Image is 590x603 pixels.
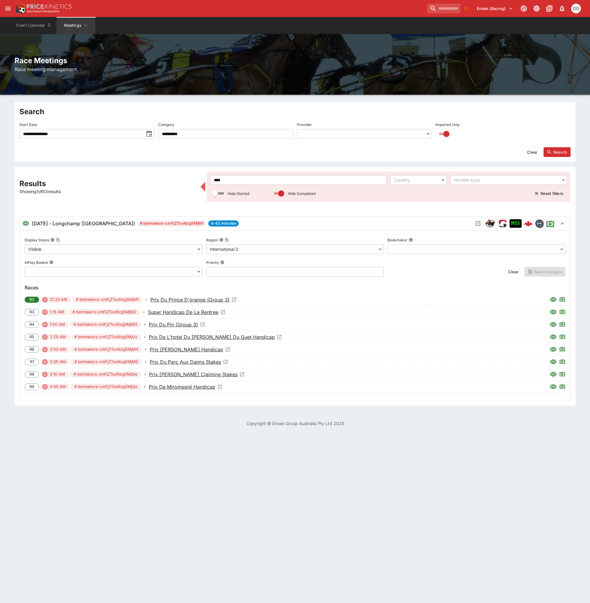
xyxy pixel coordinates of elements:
[15,66,575,73] h6: Race meeting management.
[150,358,228,366] a: Open Event
[25,244,203,254] div: Visible
[559,346,565,352] svg: Live
[158,122,174,127] p: Category
[15,56,575,65] h2: Race Meetings
[26,297,38,303] span: R2
[288,191,315,196] p: Hide Completed
[531,189,567,198] button: Reset filters
[46,384,70,390] span: 4:45 AM
[46,297,71,303] span: 12:33 AM
[32,220,135,227] h6: [DATE] - Longchamp ([GEOGRAPHIC_DATA])
[524,219,533,228] img: logo-cerberus--red.svg
[208,220,239,227] span: in 42 minutes
[559,333,565,339] svg: Live
[71,334,141,340] span: # betmakers-cmFjZToxNzg5MjUx
[70,371,141,377] span: # betmakers-cmFjZToxNzg5MjQw
[26,334,38,340] span: R5
[497,219,507,228] div: ParallelRacing Handler
[71,384,141,390] span: # betmakers-cmFjZToxNzg5MjQx
[46,371,69,377] span: 4:10 AM
[144,128,155,139] button: toggle date time picker
[523,147,541,157] button: Clear
[25,237,49,243] p: Display Status
[297,122,312,127] p: Provider
[559,383,565,389] svg: Live
[550,383,557,390] svg: Visible
[550,371,557,378] svg: Visible
[13,17,55,34] button: Event Calendar
[454,177,557,183] div: Handler type
[387,237,408,243] p: Bookmaker
[25,284,565,291] h6: Races
[550,358,557,366] svg: Visible
[497,219,507,228] img: racing.png
[518,3,529,14] button: Connected to PK
[559,321,565,327] svg: Live
[26,371,38,377] span: R8
[150,296,230,303] p: Prix Du Prince D'orange (Group 3)
[70,322,141,328] span: # betmakers-cmFjZToxNzg5MjM3
[150,358,221,366] p: Prix Du Parc Aux Daims Stakes
[148,308,218,316] p: Super Handicap De La Rentree
[535,219,544,228] div: betmakers
[19,179,197,188] h2: Results
[550,296,557,303] svg: Visible
[50,238,55,242] button: Display StatusCopy To Clipboard
[473,219,483,228] button: Open Meeting
[559,308,565,315] svg: Live
[220,260,224,264] button: Priority
[225,238,229,242] button: Copy To Clipboard
[49,260,53,264] button: InPlay Bookie
[46,346,70,353] span: 3:00 AM
[559,358,565,364] svg: Live
[138,220,206,227] span: # betmakers-cmFjZToxNzg5MjM1
[19,107,571,116] h2: Search
[149,371,237,378] p: Prix [PERSON_NAME] Claiming Stakes
[19,188,197,195] p: Showing 1 of 83 results
[71,346,142,353] span: # betmakers-cmFjZToxNzg5MjM4
[56,17,95,34] button: Meetings
[46,359,70,365] span: 3:35 AM
[26,359,38,365] span: R7
[544,147,571,157] button: Search
[25,260,48,265] p: InPlay Bookie
[550,321,557,328] svg: Visible
[427,4,460,13] input: search
[559,371,565,377] svg: Live
[550,333,557,341] svg: Visible
[510,219,522,228] div: Imported to Jetbet as OPEN
[462,4,471,13] button: No Bookmarks
[571,4,581,13] div: Daniel Olerenshaw
[546,219,554,228] svg: Live
[149,371,245,378] a: Open Event
[228,191,249,196] p: Hide Started
[27,4,72,9] img: PriceKinetics
[56,238,60,242] button: Copy To Clipboard
[485,219,495,228] div: horse_racing
[150,346,223,353] p: Prix [PERSON_NAME] Handicap
[504,267,522,277] button: Clear
[435,122,460,127] p: Imported Only
[219,238,223,242] button: RegionCopy To Clipboard
[46,334,70,340] span: 2:25 AM
[544,3,555,14] button: Documentation
[550,346,557,353] svg: Visible
[46,309,68,315] span: 1:15 AM
[559,296,565,302] svg: Live
[473,4,517,13] button: Select Tenant
[149,333,275,341] p: Prix De L'hotel Du [PERSON_NAME] Du Guet Handicap
[531,3,542,14] button: Toggle light/dark mode
[149,333,282,341] a: Open Event
[72,297,142,303] span: # betmakers-cmFjZToxNzg5MjM1
[46,322,69,328] span: 1:50 AM
[27,10,60,13] img: Sportsbook Management
[26,346,38,353] span: R6
[485,219,495,228] img: horse_racing.png
[206,244,384,254] div: International 2
[149,383,223,390] a: Open Event
[149,321,198,328] p: Prix Du Pin (Group 3)
[394,177,437,183] div: Country
[557,3,568,14] button: Notifications
[550,308,557,316] svg: Visible
[150,296,237,303] a: Open Event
